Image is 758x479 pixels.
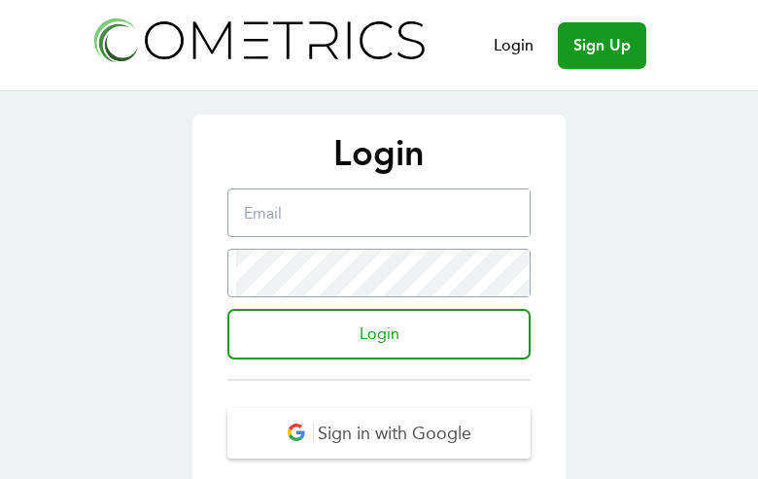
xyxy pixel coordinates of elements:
img: Cometrics logo [88,12,429,67]
a: Sign Up [558,22,646,69]
button: Sign in with Google [227,408,531,459]
input: Email [236,189,530,236]
a: Login [494,34,534,57]
p: Login [212,134,546,173]
input: Login [227,309,531,359]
